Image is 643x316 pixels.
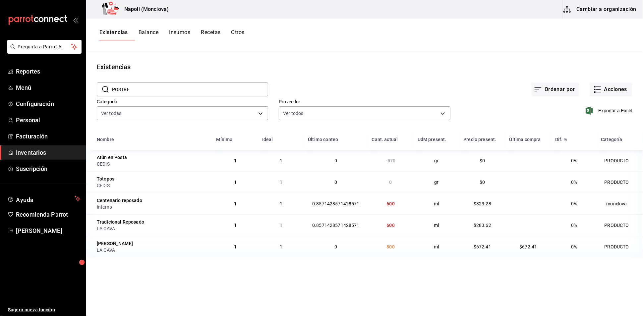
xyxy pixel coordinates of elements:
button: Otros [231,29,245,40]
span: 1 [234,201,237,206]
span: 1 [280,158,282,163]
span: 1 [234,180,237,185]
div: navigation tabs [99,29,245,40]
a: Pregunta a Parrot AI [5,48,82,55]
button: open_drawer_menu [73,17,78,23]
div: Nombre [97,137,114,142]
td: gr [414,150,459,171]
span: Pregunta a Parrot AI [18,43,71,50]
span: 1 [280,223,282,228]
span: Ver todos [283,110,303,117]
span: 0 [334,180,337,185]
span: 0% [571,201,577,206]
span: Configuración [16,99,81,108]
span: 600 [387,223,395,228]
div: Ideal [262,137,273,142]
td: PRODUCTO [597,150,643,171]
span: 1 [280,201,282,206]
div: CEDIS [97,182,208,189]
td: monclova [597,193,643,214]
button: Ordenar por [531,82,579,96]
span: Suscripción [16,164,81,173]
div: Precio present. [463,137,496,142]
span: 1 [234,158,237,163]
td: PRODUCTO [597,214,643,236]
div: Última compra [509,137,541,142]
span: $283.62 [474,223,491,228]
div: LA CAVA [97,225,208,232]
label: Proveedor [279,100,450,104]
div: Categoría [601,137,622,142]
span: Ayuda [16,195,72,203]
span: Ver todas [101,110,121,117]
span: Menú [16,83,81,92]
input: Buscar nombre de insumo [112,83,268,96]
h3: Napoli (Monclova) [119,5,169,13]
span: -570 [386,158,396,163]
div: Mínimo [216,137,233,142]
button: Balance [139,29,158,40]
button: Acciones [590,82,632,96]
span: Facturación [16,132,81,141]
button: Insumos [169,29,190,40]
td: ml [414,214,459,236]
span: 0.8571428571428571 [312,223,360,228]
div: Interno [97,204,208,210]
span: 1 [280,180,282,185]
span: 1 [280,244,282,249]
span: 0% [571,223,577,228]
div: Último conteo [308,137,338,142]
td: ml [414,193,459,214]
span: 600 [387,201,395,206]
span: $672.41 [474,244,491,249]
span: 800 [387,244,395,249]
td: ml [414,236,459,257]
span: 0 [334,158,337,163]
div: Centenario reposado [97,197,142,204]
td: PRODUCTO [597,171,643,193]
button: Pregunta a Parrot AI [7,40,82,54]
span: 0 [334,244,337,249]
span: $0 [480,180,485,185]
span: 1 [234,223,237,228]
div: Cant. actual [372,137,398,142]
div: UdM present. [418,137,446,142]
span: 1 [234,244,237,249]
span: 0.8571428571428571 [312,201,360,206]
div: Existencias [97,62,131,72]
div: [PERSON_NAME] [97,240,133,247]
span: Recomienda Parrot [16,210,81,219]
td: PRODUCTO [597,236,643,257]
span: Reportes [16,67,81,76]
div: Tradicional Reposado [97,219,144,225]
td: gr [414,171,459,193]
div: Atún en Posta [97,154,127,161]
div: LA CAVA [97,247,208,253]
div: CEDIS [97,161,208,167]
button: Recetas [201,29,220,40]
span: $0 [480,158,485,163]
span: [PERSON_NAME] [16,226,81,235]
span: Sugerir nueva función [8,306,81,313]
span: Personal [16,116,81,125]
div: Totopos [97,176,114,182]
span: 0% [571,158,577,163]
span: 0% [571,180,577,185]
span: 0 [389,180,392,185]
span: 0% [571,244,577,249]
span: $672.41 [519,244,537,249]
div: Dif. % [555,137,567,142]
label: Categoría [97,100,268,104]
span: Inventarios [16,148,81,157]
button: Existencias [99,29,128,40]
button: Exportar a Excel [587,107,632,115]
span: $323.28 [474,201,491,206]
